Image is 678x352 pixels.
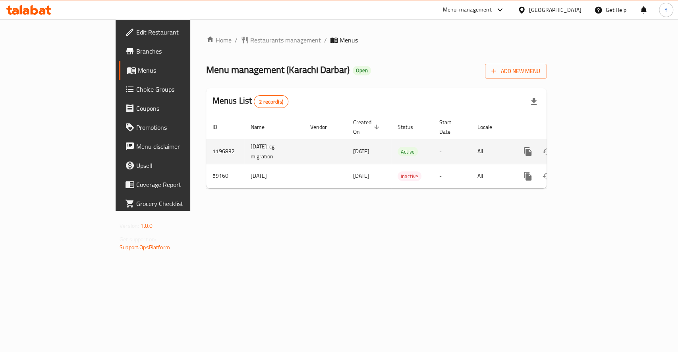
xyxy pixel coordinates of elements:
div: Export file [524,92,543,111]
span: Inactive [398,172,421,181]
a: Promotions [119,118,229,137]
div: Open [353,66,371,75]
button: more [518,142,537,161]
span: Restaurants management [250,35,321,45]
span: Coverage Report [136,180,222,189]
li: / [324,35,327,45]
table: enhanced table [206,115,601,189]
a: Edit Restaurant [119,23,229,42]
span: ID [212,122,228,132]
button: more [518,167,537,186]
td: [DATE] [244,164,304,188]
span: Menus [340,35,358,45]
span: Locale [477,122,502,132]
span: Created On [353,117,382,137]
a: Restaurants management [241,35,321,45]
button: Add New Menu [485,64,547,79]
li: / [235,35,238,45]
span: Vendor [310,122,337,132]
a: Support.OpsPlatform [120,242,170,252]
div: Total records count [254,95,288,108]
span: Open [353,67,371,74]
span: Menu management ( Karachi Darbar ) [206,61,350,79]
a: Grocery Checklist [119,194,229,213]
span: Upsell [136,161,222,170]
span: Add New Menu [491,66,540,76]
div: Menu-management [443,5,492,15]
td: - [433,139,471,164]
h2: Menus List [212,95,288,108]
a: Menus [119,61,229,80]
div: [GEOGRAPHIC_DATA] [529,6,581,14]
span: Choice Groups [136,85,222,94]
a: Menu disclaimer [119,137,229,156]
span: [DATE] [353,171,369,181]
span: Y [664,6,668,14]
a: Upsell [119,156,229,175]
td: All [471,139,512,164]
span: Promotions [136,123,222,132]
nav: breadcrumb [206,35,547,45]
span: Status [398,122,423,132]
span: Active [398,147,418,156]
span: Version: [120,221,139,231]
td: All [471,164,512,188]
span: Start Date [439,117,462,137]
a: Coupons [119,99,229,118]
td: - [433,164,471,188]
span: Coupons [136,104,222,113]
span: Name [251,122,275,132]
a: Choice Groups [119,80,229,99]
a: Branches [119,42,229,61]
span: 1.0.0 [140,221,153,231]
button: Change Status [537,167,556,186]
th: Actions [512,115,601,139]
span: Grocery Checklist [136,199,222,208]
a: Coverage Report [119,175,229,194]
span: 2 record(s) [254,98,288,106]
span: Branches [136,46,222,56]
span: [DATE] [353,146,369,156]
span: Edit Restaurant [136,27,222,37]
span: Menus [138,65,222,75]
td: [DATE]-cg migration [244,139,304,164]
span: Get support on: [120,234,156,244]
span: Menu disclaimer [136,142,222,151]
